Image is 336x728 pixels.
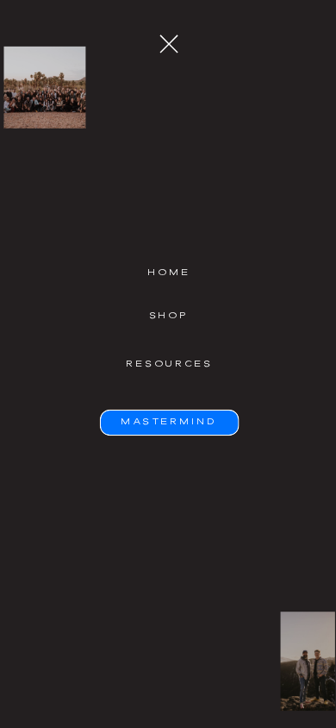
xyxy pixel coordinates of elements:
[44,412,293,430] a: mastermind
[44,263,293,281] a: home
[44,355,293,373] a: resources
[28,417,309,474] p: COMMUNITY
[44,306,293,324] a: shop
[26,412,310,430] p: IT'S ALL ABOUT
